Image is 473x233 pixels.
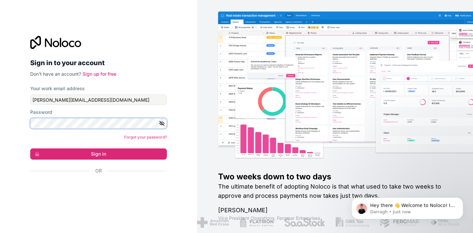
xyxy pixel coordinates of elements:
[218,171,452,182] h1: Two weeks down to two days
[218,182,452,200] h2: The ultimate benefit of adopting Noloco is that what used to take two weeks to approve and proces...
[342,184,473,230] iframe: Intercom notifications message
[191,217,223,228] img: /assets/american-red-cross-BAupjrZR.png
[27,181,165,196] iframe: Sign in with Google Button
[30,85,85,92] label: Your work email address
[233,217,267,228] img: /assets/flatiron-C8eUkumj.png
[30,57,167,69] h2: Sign in to your account
[30,94,167,105] input: Email address
[278,217,319,228] img: /assets/saastock-C6Zbiodz.png
[329,217,363,228] img: /assets/gbstax-C-GtDUiK.png
[30,71,81,77] span: Don't have an account?
[30,118,167,129] input: Password
[30,109,52,116] label: Password
[30,181,162,196] div: Sign in with Google. Opens in new tab
[82,71,116,77] a: Sign up for free
[218,215,452,221] h1: Vice President Operations , Fergmar Enterprises
[218,206,452,215] h1: [PERSON_NAME]
[95,168,102,174] span: Or
[30,148,167,160] button: Sign in
[124,135,167,140] a: Forgot your password?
